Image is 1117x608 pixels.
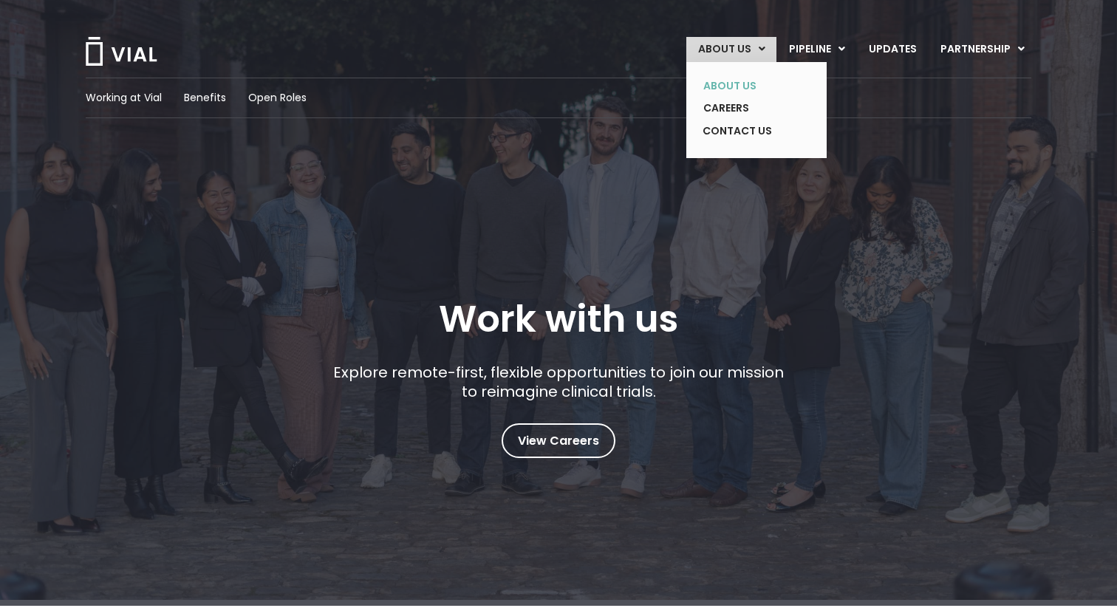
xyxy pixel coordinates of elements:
img: Vial Logo [84,37,158,66]
a: CAREERS [691,97,799,120]
h1: Work with us [439,298,678,341]
span: View Careers [518,431,599,451]
a: ABOUT US [691,75,799,98]
a: CONTACT US [691,120,799,143]
a: Working at Vial [86,90,162,106]
a: Open Roles [248,90,307,106]
a: View Careers [502,423,615,458]
a: UPDATES [857,37,928,62]
a: PIPELINEMenu Toggle [777,37,856,62]
a: ABOUT USMenu Toggle [686,37,776,62]
a: Benefits [184,90,226,106]
p: Explore remote-first, flexible opportunities to join our mission to reimagine clinical trials. [328,363,790,401]
a: PARTNERSHIPMenu Toggle [929,37,1036,62]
